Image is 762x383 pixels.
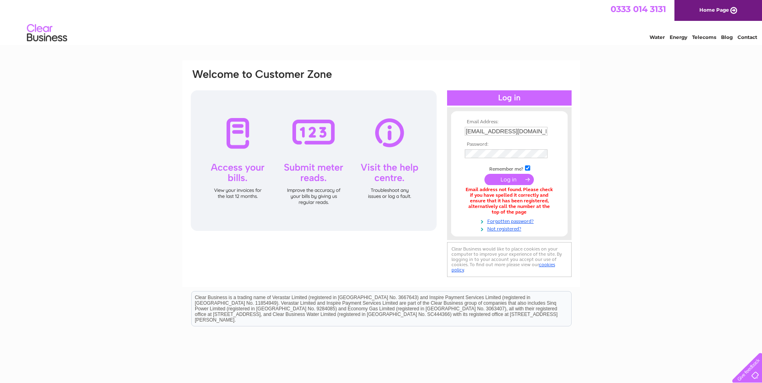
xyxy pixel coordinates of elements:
th: Email Address: [463,119,556,125]
a: Water [650,34,665,40]
a: Blog [721,34,733,40]
a: Not registered? [465,224,556,232]
a: Energy [670,34,687,40]
td: Remember me? [463,164,556,172]
div: Clear Business would like to place cookies on your computer to improve your experience of the sit... [447,242,572,277]
a: Contact [737,34,757,40]
img: logo.png [27,21,67,45]
a: Telecoms [692,34,716,40]
div: Clear Business is a trading name of Verastar Limited (registered in [GEOGRAPHIC_DATA] No. 3667643... [192,4,571,39]
a: Forgotten password? [465,217,556,224]
a: cookies policy [451,262,555,273]
th: Password: [463,142,556,147]
div: Email address not found. Please check if you have spelled it correctly and ensure that it has bee... [465,187,554,215]
input: Submit [484,174,534,185]
a: 0333 014 3131 [611,4,666,14]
